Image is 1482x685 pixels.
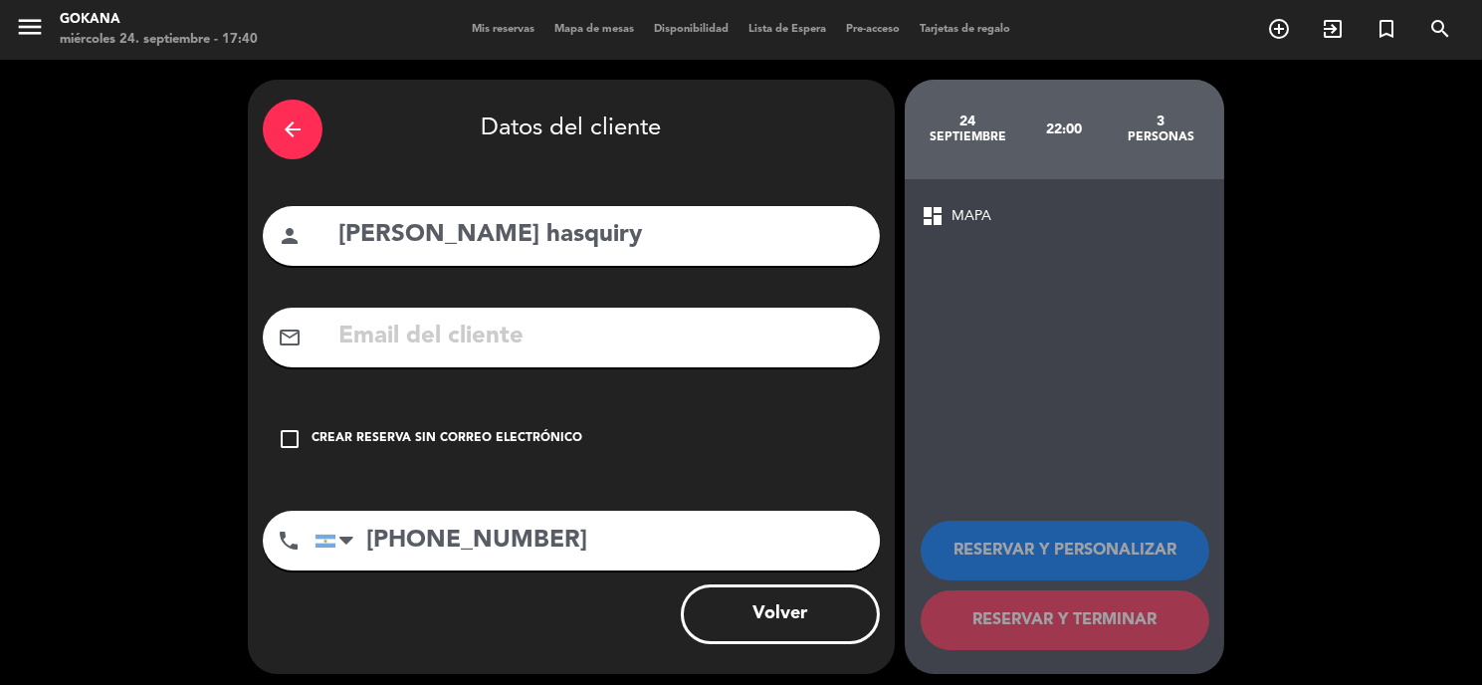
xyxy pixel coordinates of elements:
[1113,129,1209,145] div: personas
[315,511,880,571] input: Número de teléfono...
[263,95,880,164] div: Datos del cliente
[60,30,258,50] div: miércoles 24. septiembre - 17:40
[910,24,1020,35] span: Tarjetas de regalo
[336,317,865,357] input: Email del cliente
[1016,95,1113,164] div: 22:00
[920,129,1016,145] div: septiembre
[1428,17,1452,41] i: search
[278,326,302,349] i: mail_outline
[15,12,45,49] button: menu
[1321,17,1345,41] i: exit_to_app
[462,24,544,35] span: Mis reservas
[312,429,582,449] div: Crear reserva sin correo electrónico
[952,205,991,228] span: MAPA
[921,204,945,228] span: dashboard
[1375,17,1398,41] i: turned_in_not
[739,24,836,35] span: Lista de Espera
[921,521,1209,580] button: RESERVAR Y PERSONALIZAR
[920,114,1016,129] div: 24
[278,427,302,451] i: check_box_outline_blank
[336,215,865,256] input: Nombre del cliente
[277,529,301,553] i: phone
[836,24,910,35] span: Pre-acceso
[15,12,45,42] i: menu
[644,24,739,35] span: Disponibilidad
[921,590,1209,650] button: RESERVAR Y TERMINAR
[278,224,302,248] i: person
[60,10,258,30] div: GOKANA
[316,512,361,570] div: Argentina: +54
[281,117,305,141] i: arrow_back
[544,24,644,35] span: Mapa de mesas
[1267,17,1291,41] i: add_circle_outline
[681,584,880,644] button: Volver
[1113,114,1209,129] div: 3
